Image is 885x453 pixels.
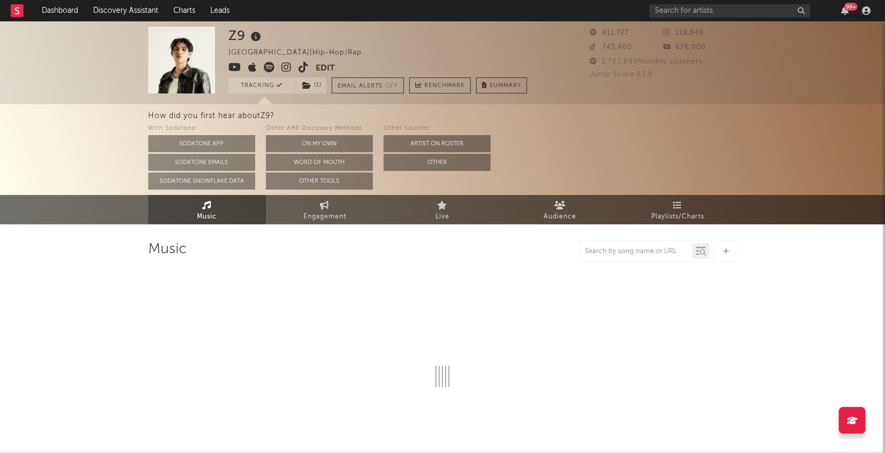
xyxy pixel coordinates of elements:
[590,71,653,78] span: Jump Score: 83.9
[652,210,705,223] span: Playlists/Charts
[663,29,704,36] span: 118,845
[384,154,491,171] button: Other
[579,247,692,256] input: Search by song name or URL
[266,122,373,135] div: Other A&R Discovery Methods
[650,4,810,18] input: Search for artists
[476,77,527,93] button: Summary
[316,62,335,75] button: Edit
[590,29,629,36] span: 411,727
[148,110,885,122] div: How did you first hear about Z9 ?
[266,195,384,224] a: Engagement
[148,135,255,152] button: Sodatone App
[148,195,266,224] a: Music
[266,173,373,190] button: Other Tools
[409,77,471,93] a: Benchmark
[424,80,465,92] span: Benchmark
[148,154,255,171] button: Sodatone Emails
[844,3,858,11] div: 99 +
[296,77,326,93] button: (1)
[590,58,703,65] span: 1,783,845 Monthly Listeners
[332,77,404,93] button: Email AlertsOff
[266,135,373,152] button: On My Own
[490,83,521,89] span: Summary
[384,122,491,135] div: Other Sources
[228,77,295,93] button: Tracking
[303,210,346,223] span: Engagement
[501,195,619,224] a: Audience
[295,77,327,93] span: ( 1 )
[436,210,449,223] span: Live
[266,154,373,171] button: Word Of Mouth
[228,27,264,44] div: Z9
[148,122,255,135] div: With Sodatone
[148,173,255,190] button: Sodatone Snowflake Data
[384,135,491,152] button: Artist on Roster
[544,210,577,223] span: Audience
[841,6,849,15] button: 99+
[619,195,737,224] a: Playlists/Charts
[228,46,374,59] div: [GEOGRAPHIC_DATA] | Hip-Hop/Rap
[384,195,501,224] a: Live
[663,44,706,51] span: 676,000
[197,210,217,223] span: Music
[385,83,398,89] em: Off
[590,44,632,51] span: 743,400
